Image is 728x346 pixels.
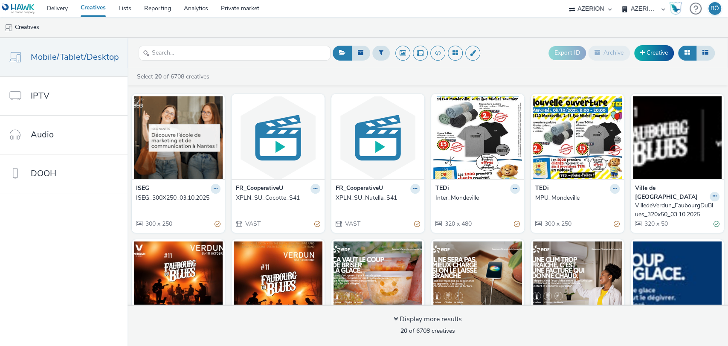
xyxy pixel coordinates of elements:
a: MPU_Mondeville [535,194,620,202]
span: 300 x 250 [544,220,571,228]
span: Mobile/Tablet/Desktop [31,51,119,63]
strong: ISEG [136,184,149,194]
img: mobile [4,23,13,32]
div: XPLN_SU_Nutella_S41 [336,194,417,202]
button: Export ID [548,46,586,60]
strong: FR_CooperativeU [236,184,283,194]
div: BÖ [711,2,719,15]
div: Valid [713,220,719,229]
a: Hawk Academy [669,2,685,15]
span: 300 x 250 [145,220,172,228]
div: Inter_Mondeville [435,194,516,202]
div: Partially valid [314,220,320,229]
span: Audio [31,128,54,141]
a: Inter_Mondeville [435,194,520,202]
div: MPU_Mondeville [535,194,616,202]
img: VilledeVerdun_FaubourgDuBlues_320x480_03.10.2025 visual [234,241,322,325]
img: VilledeVerdun_FaubourgDuBlues_320x50_03.10.2025 visual [633,96,722,179]
span: IPTV [31,90,49,102]
strong: TEDi [435,184,449,194]
span: VAST [344,220,360,228]
a: XPLN_SU_Nutella_S41 [336,194,420,202]
div: Display more results [394,314,462,324]
button: Archive [588,46,630,60]
img: 300x250_edf_clim_sept.jpeg visual [533,241,622,325]
strong: FR_CooperativeU [336,184,383,194]
img: MPU_Mondeville visual [533,96,622,179]
span: 320 x 50 [644,220,668,228]
div: ISEG_300X250_03.10.2025 [136,194,217,202]
span: of 6708 creatives [400,327,455,335]
input: Search... [139,46,331,61]
img: undefined Logo [2,3,35,14]
div: Partially valid [215,220,220,229]
img: Inter_Mondeville visual [433,96,522,179]
img: 300x250_edf_congelo_sept.jpg visual [334,241,422,325]
a: ISEG_300X250_03.10.2025 [136,194,220,202]
img: 728x90_edf_congelo_sept.jpg visual [633,241,722,325]
div: Partially valid [414,220,420,229]
strong: Ville de [GEOGRAPHIC_DATA] [635,184,708,201]
a: XPLN_SU_Cocotte_S41 [236,194,320,202]
div: Partially valid [514,220,520,229]
span: DOOH [31,167,56,180]
div: XPLN_SU_Cocotte_S41 [236,194,317,202]
img: XPLN_SU_Nutella_S41 visual [334,96,422,179]
a: Creative [634,45,674,61]
div: VilledeVerdun_FaubourgDuBlues_320x50_03.10.2025 [635,201,716,219]
button: Table [696,46,715,60]
strong: 20 [155,73,162,81]
strong: 20 [400,327,407,335]
img: Hawk Academy [669,2,682,15]
span: 320 x 480 [444,220,472,228]
button: Grid [678,46,696,60]
img: XPLN_SU_Cocotte_S41 visual [234,96,322,179]
img: VilledeVerdun_FaubourgDuBlues_300x250_03.10.2025 visual [134,241,223,325]
span: VAST [244,220,261,228]
a: Select of 6708 creatives [136,73,213,81]
strong: TEDi [535,184,549,194]
div: Partially valid [614,220,620,229]
img: ISEG_300X250_03.10.2025 visual [134,96,223,179]
a: VilledeVerdun_FaubourgDuBlues_320x50_03.10.2025 [635,201,719,219]
img: 300x250_edf_tel_sept.jpeg visual [433,241,522,325]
